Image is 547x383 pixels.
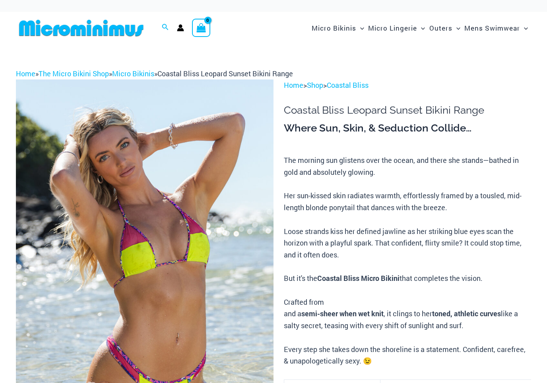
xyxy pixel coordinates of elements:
span: Menu Toggle [520,18,528,38]
span: » » » [16,69,293,78]
a: OutersMenu ToggleMenu Toggle [427,16,462,40]
a: The Micro Bikini Shop [39,69,109,78]
span: Micro Lingerie [368,18,417,38]
p: > > [284,79,531,91]
nav: Site Navigation [308,15,531,41]
a: Home [284,80,303,90]
a: Micro BikinisMenu ToggleMenu Toggle [310,16,366,40]
h3: Where Sun, Skin, & Seduction Collide… [284,122,531,135]
span: Micro Bikinis [312,18,356,38]
span: Menu Toggle [417,18,425,38]
img: MM SHOP LOGO FLAT [16,19,147,37]
span: Mens Swimwear [464,18,520,38]
b: toned, athletic curves [432,309,501,318]
a: Coastal Bliss [327,80,369,90]
div: and a , it clings to her like a salty secret, teasing with every shift of sunlight and surf. Ever... [284,308,531,367]
a: Shop [307,80,323,90]
a: Search icon link [162,23,169,33]
a: Account icon link [177,24,184,31]
p: The morning sun glistens over the ocean, and there she stands—bathed in gold and absolutely glowi... [284,155,531,367]
a: Micro LingerieMenu ToggleMenu Toggle [366,16,427,40]
b: semi-sheer when wet knit [301,309,384,318]
span: Coastal Bliss Leopard Sunset Bikini Range [157,69,293,78]
a: Mens SwimwearMenu ToggleMenu Toggle [462,16,530,40]
span: Outers [429,18,452,38]
a: View Shopping Cart, empty [192,19,210,37]
span: Menu Toggle [356,18,364,38]
a: Micro Bikinis [112,69,154,78]
a: Home [16,69,35,78]
b: Coastal Bliss Micro Bikini [317,273,400,283]
span: Menu Toggle [452,18,460,38]
h1: Coastal Bliss Leopard Sunset Bikini Range [284,104,531,116]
